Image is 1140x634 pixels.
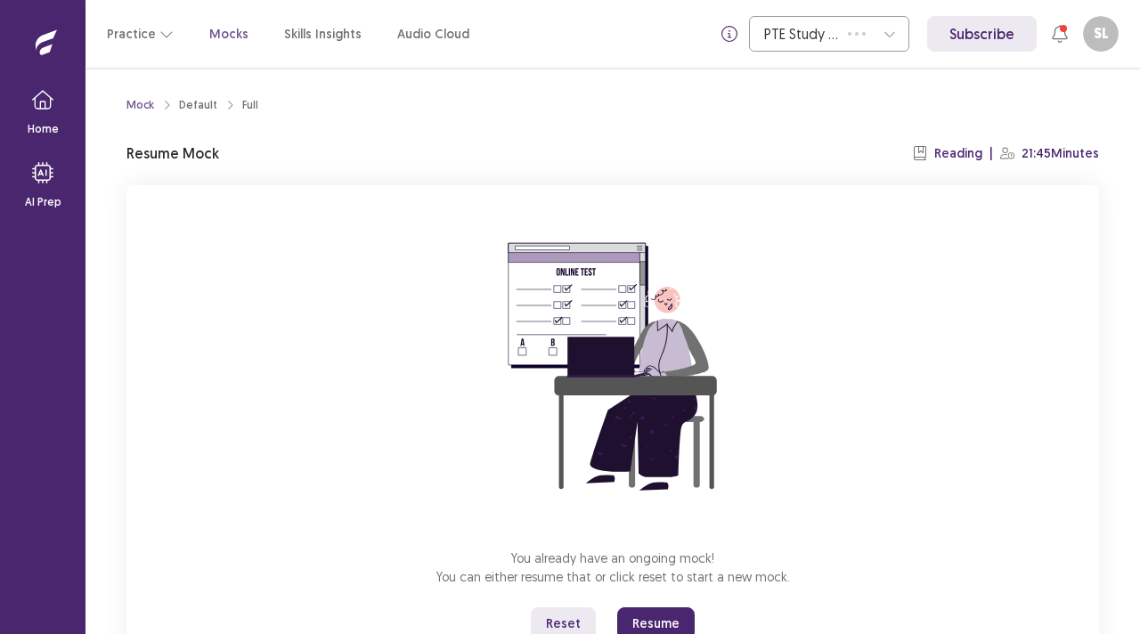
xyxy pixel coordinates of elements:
p: Home [28,121,59,137]
p: | [989,144,993,163]
a: Skills Insights [284,25,362,44]
p: Reading [934,144,982,163]
p: AI Prep [25,194,61,210]
button: Practice [107,18,174,50]
a: Mocks [209,25,248,44]
img: attend-mock [452,207,773,527]
nav: breadcrumb [126,97,258,113]
p: Resume Mock [126,142,219,164]
a: Audio Cloud [397,25,469,44]
div: PTE Study Centre [764,17,839,51]
a: Subscribe [927,16,1037,52]
div: Default [179,97,217,113]
button: SL [1083,16,1119,52]
p: 21:45 Minutes [1022,144,1099,163]
button: info [713,18,745,50]
a: Mock [126,97,154,113]
div: Full [242,97,258,113]
p: You already have an ongoing mock! You can either resume that or click reset to start a new mock. [436,549,790,586]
